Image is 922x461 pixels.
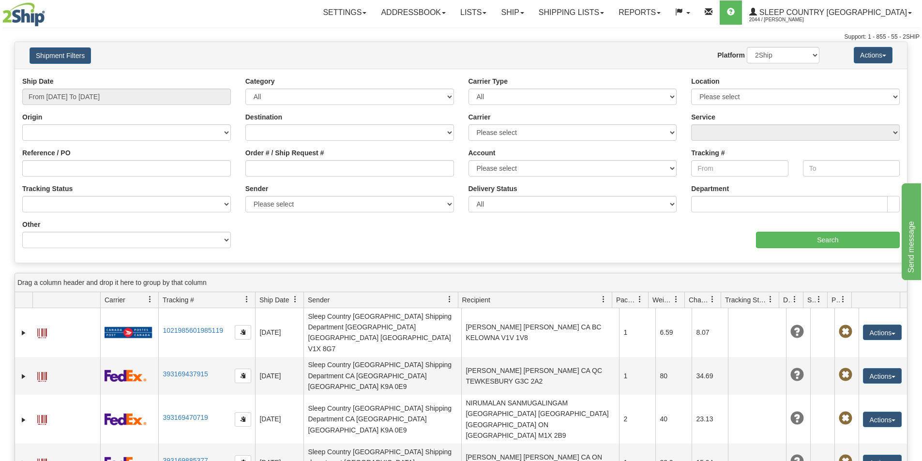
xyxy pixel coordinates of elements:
[239,291,255,308] a: Tracking # filter column settings
[619,308,655,357] td: 1
[37,324,47,340] a: Label
[163,414,208,421] a: 393169470719
[839,325,852,339] span: Pickup Not Assigned
[756,232,900,248] input: Search
[469,184,517,193] label: Delivery Status
[691,148,725,158] label: Tracking #
[839,368,852,382] span: Pickup Not Assigned
[303,357,461,395] td: Sleep Country [GEOGRAPHIC_DATA] Shipping Department CA [GEOGRAPHIC_DATA] [GEOGRAPHIC_DATA] K9A 0E9
[7,6,90,17] div: Send message
[835,291,851,308] a: Pickup Status filter column settings
[831,295,840,305] span: Pickup Status
[790,368,804,382] span: Unknown
[245,112,282,122] label: Destination
[692,357,728,395] td: 34.69
[811,291,827,308] a: Shipment Issues filter column settings
[461,308,619,357] td: [PERSON_NAME] [PERSON_NAME] CA BC KELOWNA V1V 1V8
[255,308,303,357] td: [DATE]
[863,368,902,384] button: Actions
[30,47,91,64] button: Shipment Filters
[531,0,611,25] a: Shipping lists
[461,395,619,444] td: NIRUMALAN SANMUGALINGAM [GEOGRAPHIC_DATA] [GEOGRAPHIC_DATA] [GEOGRAPHIC_DATA] ON [GEOGRAPHIC_DATA...
[255,395,303,444] td: [DATE]
[803,160,900,177] input: To
[469,148,496,158] label: Account
[790,412,804,425] span: Unknown
[691,160,788,177] input: From
[2,33,920,41] div: Support: 1 - 855 - 55 - 2SHIP
[717,50,745,60] label: Platform
[142,291,158,308] a: Carrier filter column settings
[807,295,816,305] span: Shipment Issues
[749,15,822,25] span: 2044 / [PERSON_NAME]
[462,295,490,305] span: Recipient
[235,412,251,427] button: Copy to clipboard
[37,368,47,383] a: Label
[692,395,728,444] td: 23.13
[632,291,648,308] a: Packages filter column settings
[287,291,303,308] a: Ship Date filter column settings
[105,327,152,339] img: 20 - Canada Post
[757,8,907,16] span: Sleep Country [GEOGRAPHIC_DATA]
[105,295,125,305] span: Carrier
[691,184,729,193] label: Department
[303,395,461,444] td: Sleep Country [GEOGRAPHIC_DATA] Shipping Department CA [GEOGRAPHIC_DATA] [GEOGRAPHIC_DATA] K9A 0E9
[22,184,73,193] label: Tracking Status
[245,148,324,158] label: Order # / Ship Request #
[105,370,147,382] img: 2 - FedEx Express®
[308,295,330,305] span: Sender
[689,295,709,305] span: Charge
[655,357,692,395] td: 80
[704,291,721,308] a: Charge filter column settings
[854,47,892,63] button: Actions
[22,220,40,229] label: Other
[19,372,29,381] a: Expand
[839,412,852,425] span: Pickup Not Assigned
[19,415,29,425] a: Expand
[691,76,719,86] label: Location
[762,291,779,308] a: Tracking Status filter column settings
[441,291,458,308] a: Sender filter column settings
[790,325,804,339] span: Unknown
[15,273,907,292] div: grid grouping header
[235,369,251,383] button: Copy to clipboard
[2,2,45,27] img: logo2044.jpg
[22,112,42,122] label: Origin
[316,0,374,25] a: Settings
[692,308,728,357] td: 8.07
[619,357,655,395] td: 1
[105,413,147,425] img: 2 - FedEx Express®
[37,411,47,426] a: Label
[469,76,508,86] label: Carrier Type
[245,184,268,193] label: Sender
[725,295,767,305] span: Tracking Status
[595,291,612,308] a: Recipient filter column settings
[655,395,692,444] td: 40
[461,357,619,395] td: [PERSON_NAME] [PERSON_NAME] CA QC TEWKESBURY G3C 2A2
[616,295,636,305] span: Packages
[163,327,223,334] a: 1021985601985119
[374,0,453,25] a: Addressbook
[668,291,684,308] a: Weight filter column settings
[619,395,655,444] td: 2
[611,0,668,25] a: Reports
[163,370,208,378] a: 393169437915
[22,76,54,86] label: Ship Date
[691,112,715,122] label: Service
[303,308,461,357] td: Sleep Country [GEOGRAPHIC_DATA] Shipping Department [GEOGRAPHIC_DATA] [GEOGRAPHIC_DATA] [GEOGRAPH...
[245,76,275,86] label: Category
[259,295,289,305] span: Ship Date
[652,295,673,305] span: Weight
[235,325,251,340] button: Copy to clipboard
[900,181,921,280] iframe: chat widget
[163,295,194,305] span: Tracking #
[22,148,71,158] label: Reference / PO
[655,308,692,357] td: 6.59
[863,412,902,427] button: Actions
[469,112,491,122] label: Carrier
[494,0,531,25] a: Ship
[783,295,791,305] span: Delivery Status
[453,0,494,25] a: Lists
[786,291,803,308] a: Delivery Status filter column settings
[742,0,919,25] a: Sleep Country [GEOGRAPHIC_DATA] 2044 / [PERSON_NAME]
